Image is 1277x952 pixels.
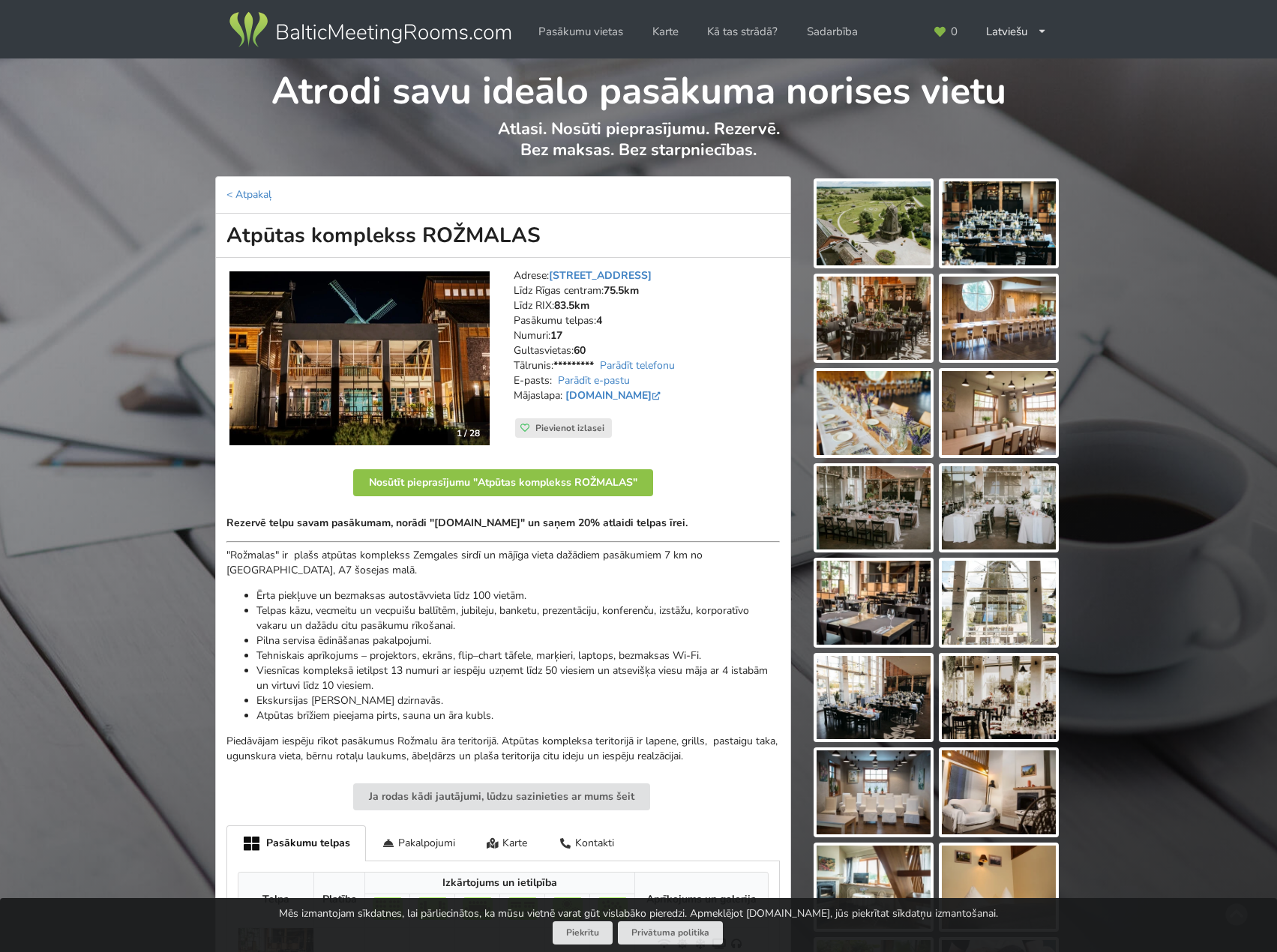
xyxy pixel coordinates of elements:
[951,26,958,37] span: 0
[553,921,613,945] button: Piekrītu
[596,313,602,328] strong: 4
[226,516,688,530] strong: Rezervē telpu savam pasākumam, norādi "[DOMAIN_NAME]" un saņem 20% atlaidi telpas īrei.
[535,422,604,434] span: Pievienot izlasei
[942,277,1056,361] img: Atpūtas komplekss ROŽMALAS | Ceraukste | Pasākumu vieta - galerijas bilde
[942,561,1056,645] img: Atpūtas komplekss ROŽMALAS | Ceraukste | Pasākumu vieta - galerijas bilde
[817,750,931,834] img: Atpūtas komplekss ROŽMALAS | Ceraukste | Pasākumu vieta - galerijas bilde
[448,422,489,445] div: 1 / 28
[565,388,664,403] a: [DOMAIN_NAME]
[471,825,544,861] div: Karte
[796,17,868,46] a: Sadarbība
[942,846,1056,930] img: Atpūtas komplekss ROŽMALAS | Ceraukste | Pasākumu vieta - galerijas bilde
[942,656,1056,740] img: Atpūtas komplekss ROŽMALAS | Ceraukste | Pasākumu vieta - galerijas bilde
[508,897,538,920] img: Klase
[642,17,689,46] a: Karte
[817,181,931,265] img: Atpūtas komplekss ROŽMALAS | Ceraukste | Pasākumu vieta - galerijas bilde
[697,17,788,46] a: Kā tas strādā?
[229,271,490,445] a: Neierastas vietas | Ceraukste | Atpūtas komplekss ROŽMALAS 1 / 28
[817,466,931,550] img: Atpūtas komplekss ROŽMALAS | Ceraukste | Pasākumu vieta - galerijas bilde
[215,214,791,258] h1: Atpūtas komplekss ROŽMALAS
[373,897,403,920] img: Teātris
[550,328,562,343] strong: 17
[942,750,1056,834] img: Atpūtas komplekss ROŽMALAS | Ceraukste | Pasākumu vieta - galerijas bilde
[817,846,931,930] img: Atpūtas komplekss ROŽMALAS | Ceraukste | Pasākumu vieta - galerijas bilde
[256,588,780,603] li: Ērta piekļuve un bezmaksas autostāvvieta līdz 100 vietām.
[514,268,780,418] address: Adrese: Līdz Rīgas centram: Līdz RIX: Pasākumu telpas: Numuri: Gultasvietas: Tālrunis: E-pasts: M...
[554,298,589,313] strong: 83.5km
[528,17,634,46] a: Pasākumu vietas
[543,825,630,861] div: Kontakti
[553,897,583,920] img: Bankets
[256,708,780,723] li: Atpūtas brīžiem pieejama pirts, sauna un āra kubls.
[256,663,780,693] li: Viesnīcas kompleksā ietilpst 13 numuri ar iespēju uzņemt līdz 50 viesiem un atsevišķa viesu māja ...
[600,358,675,373] a: Parādīt telefonu
[226,9,514,51] img: Baltic Meeting Rooms
[216,118,1061,176] p: Atlasi. Nosūti pieprasījumu. Rezervē. Bez maksas. Bez starpniecības.
[817,277,931,361] img: Atpūtas komplekss ROŽMALAS | Ceraukste | Pasākumu vieta - galerijas bilde
[549,268,652,283] a: [STREET_ADDRESS]
[604,283,639,298] strong: 75.5km
[942,181,1056,265] img: Atpūtas komplekss ROŽMALAS | Ceraukste | Pasākumu vieta - galerijas bilde
[353,469,653,496] button: Nosūtīt pieprasījumu "Atpūtas komplekss ROŽMALAS"
[256,633,780,648] li: Pilna servisa ēdināšanas pakalpojumi.
[226,548,780,578] p: "Rožmalas" ir plašs atpūtas komplekss Zemgales sirdī un mājīga vieta dažādiem pasākumiem 7 km no ...
[817,656,931,740] img: Atpūtas komplekss ROŽMALAS | Ceraukste | Pasākumu vieta - galerijas bilde
[618,921,723,945] a: Privātuma politika
[942,371,1056,455] img: Atpūtas komplekss ROŽMALAS | Ceraukste | Pasākumu vieta - galerijas bilde
[256,693,780,708] li: Ekskursijas [PERSON_NAME] dzirnavās.
[256,648,780,663] li: Tehniskais aprīkojums – projektors, ekrāns, flip–chart tāfele, marķieri, laptops, bezmaksas Wi-Fi.
[817,371,931,455] img: Atpūtas komplekss ROŽMALAS | Ceraukste | Pasākumu vieta - galerijas bilde
[226,825,366,861] div: Pasākumu telpas
[558,373,630,388] a: Parādīt e-pastu
[817,561,931,645] img: Atpūtas komplekss ROŽMALAS | Ceraukste | Pasākumu vieta - galerijas bilde
[216,58,1061,115] h1: Atrodi savu ideālo pasākuma norises vietu
[256,603,780,633] li: Telpas kāzu, vecmeitu un vecpuišu ballītēm, jubileju, banketu, prezentāciju, konferenču, izstāžu,...
[976,17,1057,46] div: Latviešu
[598,897,628,920] img: Pieņemšana
[353,783,650,810] button: Ja rodas kādi jautājumi, lūdzu sazinieties ar mums šeit
[942,466,1056,550] img: Atpūtas komplekss ROŽMALAS | Ceraukste | Pasākumu vieta - galerijas bilde
[226,187,271,202] a: < Atpakaļ
[418,897,448,920] img: U-Veids
[574,343,586,358] strong: 60
[634,873,768,928] th: Aprīkojums un galerija
[313,873,364,928] th: Platība
[229,271,490,445] img: Neierastas vietas | Ceraukste | Atpūtas komplekss ROŽMALAS
[238,873,313,928] th: Telpa
[226,734,780,764] p: Piedāvājam iespēju rīkot pasākumus Rožmalu āra teritorijā. Atpūtas kompleksa teritorijā ir lapene...
[364,873,634,894] th: Izkārtojums un ietilpība
[463,897,493,920] img: Sapulce
[366,825,471,861] div: Pakalpojumi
